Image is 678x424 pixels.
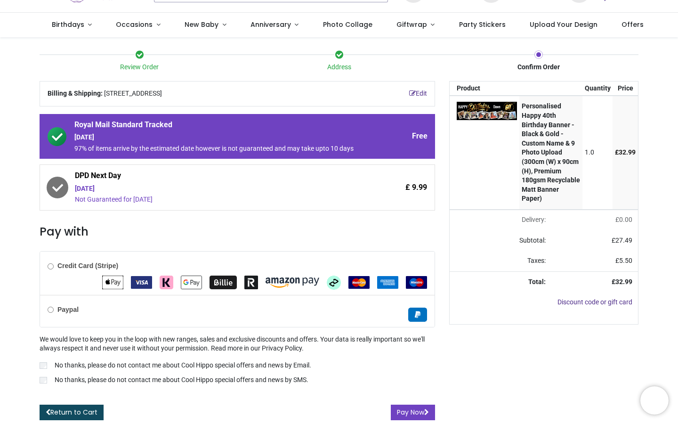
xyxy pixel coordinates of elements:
span: Paypal [408,310,427,318]
input: Credit Card (Stripe) [48,263,54,269]
span: Occasions [116,20,153,29]
td: Taxes: [450,251,551,271]
a: Occasions [104,13,173,37]
span: £ [612,236,632,244]
a: Anniversary [238,13,311,37]
img: MasterCard [348,276,370,289]
span: 32.99 [619,148,636,156]
span: Birthdays [52,20,84,29]
div: [DATE] [75,184,356,194]
span: American Express [377,278,398,285]
th: Price [613,82,638,96]
img: Afterpay Clearpay [327,276,341,290]
td: Delivery will be updated after choosing a new delivery method [450,210,551,230]
strong: Total: [528,278,546,285]
span: [STREET_ADDRESS] [104,89,162,98]
span: 32.99 [615,278,632,285]
span: Google Pay [181,278,202,285]
p: No thanks, please do not contact me about Cool Hippo special offers and news by Email. [55,361,311,370]
img: Google Pay [181,276,202,289]
span: Giftwrap [396,20,427,29]
span: Free [412,131,428,141]
div: Review Order [40,63,239,72]
img: American Express [377,276,398,289]
span: Anniversary [250,20,291,29]
div: Address [239,63,439,72]
a: Birthdays [40,13,104,37]
a: Giftwrap [384,13,447,37]
span: £ [615,148,636,156]
img: Amazon Pay [266,277,319,288]
th: Quantity [582,82,613,96]
span: VISA [131,278,152,285]
td: Subtotal: [450,230,551,251]
span: Maestro [406,278,427,285]
strong: Personalised Happy 40th Birthday Banner - Black & Gold - Custom Name & 9 Photo Upload (300cm (W) ... [522,102,580,202]
input: No thanks, please do not contact me about Cool Hippo special offers and news by Email. [40,362,47,369]
span: £ [615,216,632,223]
span: £ 9.99 [405,182,427,193]
button: Pay Now [391,405,435,421]
span: Billie [210,278,237,285]
div: 1.0 [585,148,611,157]
span: DPD Next Day [75,171,356,184]
h3: Pay with [40,224,435,240]
span: Photo Collage [323,20,372,29]
a: New Baby [173,13,239,37]
span: Afterpay Clearpay [327,278,341,285]
span: Amazon Pay [266,278,319,285]
p: No thanks, please do not contact me about Cool Hippo special offers and news by SMS. [55,375,308,385]
span: £ [615,257,632,264]
a: Return to Cart [40,405,104,421]
img: Revolut Pay [244,276,258,289]
b: Billing & Shipping: [48,90,103,97]
b: Paypal [57,306,79,313]
span: Royal Mail Standard Tracked [74,120,357,133]
a: Discount code or gift card [557,298,632,306]
th: Product [450,82,519,96]
span: Upload Your Design [530,20,597,29]
span: Offers [621,20,644,29]
span: Revolut Pay [244,278,258,285]
div: 97% of items arrive by the estimated date however is not guaranteed and may take upto 10 days [74,144,357,154]
div: Confirm Order [439,63,638,72]
img: Billie [210,276,237,289]
span: 5.50 [619,257,632,264]
span: Klarna [160,278,173,285]
img: Maestro [406,276,427,289]
span: 27.49 [615,236,632,244]
strong: £ [612,278,632,285]
a: Edit [409,89,427,98]
img: Paypal [408,308,427,322]
span: 0.00 [619,216,632,223]
img: Apple Pay [102,276,123,289]
input: Paypal [48,307,54,313]
img: fsVlnwAAAAZJREFUAwA+S+etYwE8owAAAABJRU5ErkJggg== [457,102,517,120]
div: [DATE] [74,133,357,142]
div: Not Guaranteed for [DATE] [75,195,356,204]
img: Klarna [160,276,173,289]
input: No thanks, please do not contact me about Cool Hippo special offers and news by SMS. [40,377,47,383]
b: Credit Card (Stripe) [57,262,118,269]
span: Apple Pay [102,278,123,285]
img: VISA [131,276,152,289]
span: MasterCard [348,278,370,285]
iframe: Brevo live chat [640,386,669,415]
div: We would love to keep you in the loop with new ranges, sales and exclusive discounts and offers. ... [40,335,435,387]
span: New Baby [185,20,218,29]
span: Party Stickers [459,20,506,29]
